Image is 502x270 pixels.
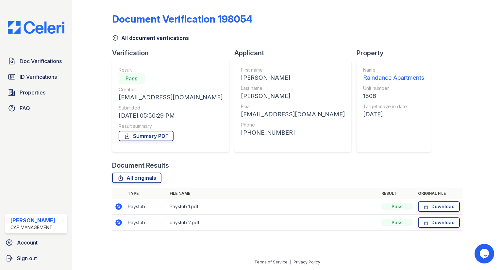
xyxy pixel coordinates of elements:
a: All originals [112,173,161,183]
span: ID Verifications [20,73,57,81]
a: ID Verifications [5,70,67,83]
div: Document Results [112,161,169,170]
iframe: chat widget [475,244,495,263]
div: Email [241,103,345,110]
span: Account [17,239,38,246]
a: Download [418,201,460,212]
div: Raindance Apartments [363,73,424,82]
div: Property [357,48,436,58]
div: Pass [381,203,413,210]
div: [PERSON_NAME] [241,92,345,101]
th: File name [167,188,379,199]
a: All document verifications [112,34,189,42]
a: Name Raindance Apartments [363,67,424,82]
td: Paystub [125,215,167,231]
td: Paystub 1.pdf [167,199,379,215]
span: Sign out [17,254,37,262]
a: Summary PDF [119,131,174,141]
th: Result [379,188,415,199]
div: Target move in date [363,103,424,110]
div: [PHONE_NUMBER] [241,128,345,137]
td: paystub 2.pdf [167,215,379,231]
a: Properties [5,86,67,99]
div: [DATE] [363,110,424,119]
a: Terms of Service [254,260,288,264]
div: [PERSON_NAME] [241,73,345,82]
div: Phone [241,122,345,128]
div: [DATE] 05:50:29 PM [119,111,223,120]
span: Doc Verifications [20,57,62,65]
td: Paystub [125,199,167,215]
div: Unit number [363,85,424,92]
div: CAF Management [10,224,55,231]
a: Account [3,236,70,249]
a: Sign out [3,252,70,265]
div: Pass [119,73,145,84]
div: Submitted [119,105,223,111]
div: First name [241,67,345,73]
div: Name [363,67,424,73]
div: [EMAIL_ADDRESS][DOMAIN_NAME] [119,93,223,102]
div: Creator [119,86,223,93]
div: Result [119,67,223,73]
div: | [290,260,291,264]
div: [EMAIL_ADDRESS][DOMAIN_NAME] [241,110,345,119]
div: Last name [241,85,345,92]
div: 1506 [363,92,424,101]
th: Original file [415,188,462,199]
span: FAQ [20,104,30,112]
img: CE_Logo_Blue-a8612792a0a2168367f1c8372b55b34899dd931a85d93a1a3d3e32e68fde9ad4.png [3,21,70,34]
a: Download [418,217,460,228]
a: Privacy Policy [293,260,320,264]
div: Document Verification 198054 [112,13,253,25]
div: Applicant [234,48,357,58]
th: Type [125,188,167,199]
div: Pass [381,219,413,226]
div: Verification [112,48,234,58]
span: Properties [20,89,45,96]
div: Result summary [119,123,223,129]
a: Doc Verifications [5,55,67,68]
a: FAQ [5,102,67,115]
div: [PERSON_NAME] [10,216,55,224]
